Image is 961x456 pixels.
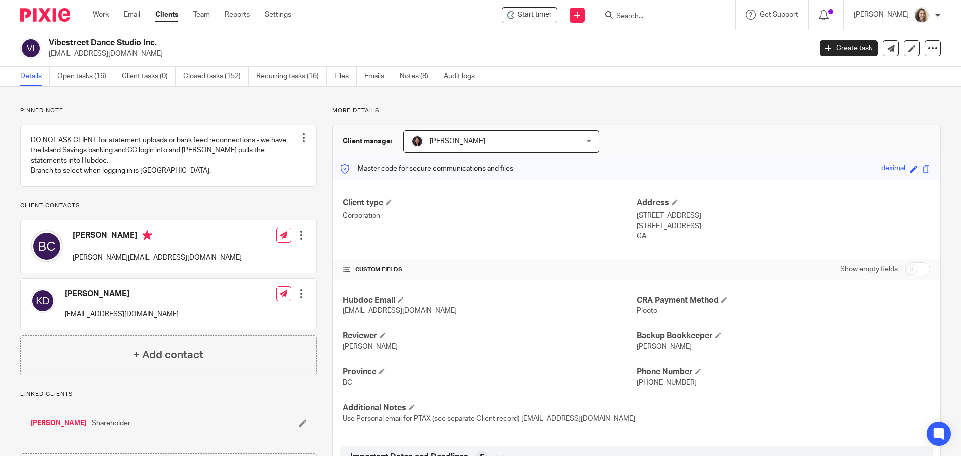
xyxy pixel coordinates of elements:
[73,253,242,263] p: [PERSON_NAME][EMAIL_ADDRESS][DOMAIN_NAME]
[256,67,327,86] a: Recurring tasks (16)
[193,10,210,20] a: Team
[20,202,317,210] p: Client contacts
[122,67,176,86] a: Client tasks (0)
[518,10,552,20] span: Start timer
[20,390,317,398] p: Linked clients
[30,418,87,428] a: [PERSON_NAME]
[411,135,423,147] img: Lili%20square.jpg
[444,67,483,86] a: Audit logs
[343,295,637,306] h4: Hubdoc Email
[343,198,637,208] h4: Client type
[92,418,130,428] span: Shareholder
[343,343,398,350] span: [PERSON_NAME]
[840,264,898,274] label: Show empty fields
[343,367,637,377] h4: Province
[637,221,930,231] p: [STREET_ADDRESS]
[637,367,930,377] h4: Phone Number
[914,7,930,23] img: IMG_7896.JPG
[183,67,249,86] a: Closed tasks (152)
[93,10,109,20] a: Work
[57,67,114,86] a: Open tasks (16)
[343,403,637,413] h4: Additional Notes
[155,10,178,20] a: Clients
[343,331,637,341] h4: Reviewer
[343,211,637,221] p: Corporation
[760,11,798,18] span: Get Support
[124,10,140,20] a: Email
[637,231,930,241] p: CA
[142,230,152,240] i: Primary
[881,163,905,175] div: deximal
[340,164,513,174] p: Master code for secure communications and files
[225,10,250,20] a: Reports
[343,266,637,274] h4: CUSTOM FIELDS
[854,10,909,20] p: [PERSON_NAME]
[637,379,697,386] span: [PHONE_NUMBER]
[133,347,203,363] h4: + Add contact
[364,67,392,86] a: Emails
[265,10,291,20] a: Settings
[31,289,55,313] img: svg%3E
[20,67,50,86] a: Details
[637,331,930,341] h4: Backup Bookkeeper
[615,12,705,21] input: Search
[31,230,63,262] img: svg%3E
[65,289,179,299] h4: [PERSON_NAME]
[400,67,436,86] a: Notes (8)
[430,138,485,145] span: [PERSON_NAME]
[73,230,242,243] h4: [PERSON_NAME]
[20,38,41,59] img: svg%3E
[49,49,805,59] p: [EMAIL_ADDRESS][DOMAIN_NAME]
[637,198,930,208] h4: Address
[334,67,357,86] a: Files
[20,8,70,22] img: Pixie
[65,309,179,319] p: [EMAIL_ADDRESS][DOMAIN_NAME]
[343,379,352,386] span: BC
[343,136,393,146] h3: Client manager
[20,107,317,115] p: Pinned note
[637,295,930,306] h4: CRA Payment Method
[343,415,635,422] span: Use Personal email for PTAX (see separate Client record) [EMAIL_ADDRESS][DOMAIN_NAME]
[332,107,941,115] p: More details
[820,40,878,56] a: Create task
[49,38,654,48] h2: Vibestreet Dance Studio Inc.
[637,343,692,350] span: [PERSON_NAME]
[637,307,657,314] span: Plooto
[502,7,557,23] div: Vibestreet Dance Studio Inc.
[637,211,930,221] p: [STREET_ADDRESS]
[343,307,457,314] span: [EMAIL_ADDRESS][DOMAIN_NAME]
